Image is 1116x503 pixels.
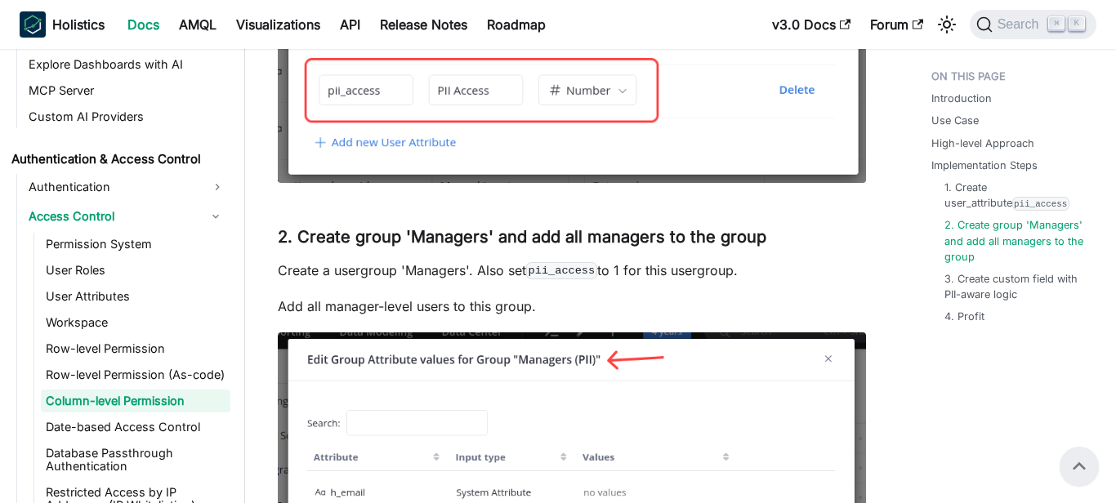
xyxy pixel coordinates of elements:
[944,217,1084,265] a: 2. Create group 'Managers' and add all managers to the group
[41,416,230,438] a: Date-based Access Control
[931,91,992,106] a: Introduction
[169,11,226,38] a: AMQL
[20,11,105,38] a: HolisticsHolistics
[24,79,230,102] a: MCP Server
[477,11,556,38] a: Roadmap
[41,233,230,256] a: Permission System
[278,227,866,247] h3: 2. Create group 'Managers' and add all managers to the group
[41,363,230,386] a: Row-level Permission (As-code)
[1012,197,1069,211] code: pii_access
[931,158,1038,173] a: Implementation Steps
[762,11,860,38] a: v3.0 Docs
[52,15,105,34] b: Holistics
[20,11,46,38] img: Holistics
[860,11,933,38] a: Forum
[41,311,230,334] a: Workspace
[226,11,330,38] a: Visualizations
[41,337,230,360] a: Row-level Permission
[118,11,169,38] a: Docs
[1060,447,1099,486] button: Scroll back to top
[1048,16,1065,31] kbd: ⌘
[944,309,984,324] a: 4. Profit
[931,113,979,128] a: Use Case
[1069,16,1085,31] kbd: K
[24,53,230,76] a: Explore Dashboards with AI
[944,180,1084,211] a: 1. Create user_attributepii_access
[944,271,1084,302] a: 3. Create custom field with PII-aware logic
[970,10,1096,39] button: Search (Command+K)
[41,389,230,412] a: Column-level Permission
[41,442,230,478] a: Database Passthrough Authentication
[370,11,477,38] a: Release Notes
[278,260,866,280] p: Create a usergroup 'Managers'. Also set to 1 for this usergroup.
[526,262,597,278] code: pii_access
[24,105,230,128] a: Custom AI Providers
[41,259,230,282] a: User Roles
[41,285,230,308] a: User Attributes
[330,11,370,38] a: API
[201,203,230,229] button: Collapse sidebar category 'Access Control'
[7,148,230,171] a: Authentication & Access Control
[278,296,866,316] p: Add all manager-level users to this group.
[934,11,960,38] button: Switch between dark and light mode (currently light mode)
[993,17,1049,32] span: Search
[24,203,201,229] a: Access Control
[24,174,230,200] a: Authentication
[931,136,1034,151] a: High-level Approach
